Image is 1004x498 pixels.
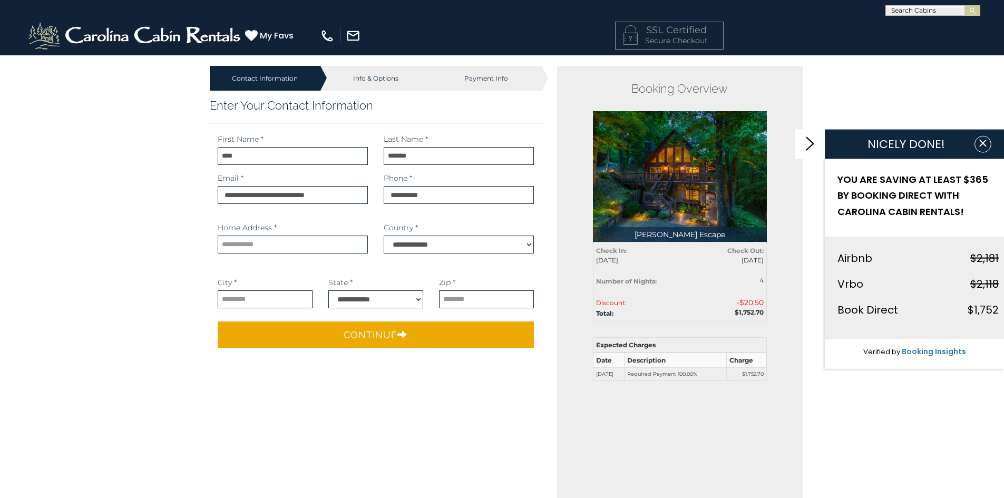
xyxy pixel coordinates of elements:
[439,277,455,288] label: Zip *
[970,277,999,291] strike: $2,118
[328,277,353,288] label: State *
[245,29,296,43] a: My Favs
[623,35,715,46] p: Secure Checkout
[320,28,335,43] img: phone-regular-white.png
[596,247,627,255] strong: Check In:
[218,173,243,183] label: Email *
[593,337,766,353] th: Expected Charges
[625,368,727,381] td: Required Payment 100.00%
[968,301,999,319] div: $1,752
[680,308,772,317] div: $1,752.70
[680,297,772,308] div: -$20.50
[593,82,767,95] h2: Booking Overview
[837,138,974,150] h1: NICELY DONE!
[26,20,245,52] img: White-1-2.png
[902,346,966,357] a: Booking Insights
[218,222,277,233] label: Home Address *
[218,134,264,144] label: First Name *
[260,29,294,42] span: My Favs
[596,309,613,317] strong: Total:
[596,277,657,285] strong: Number of Nights:
[727,247,764,255] strong: Check Out:
[623,25,715,36] h4: SSL Certified
[837,171,999,220] h2: YOU ARE SAVING AT LEAST $365 BY BOOKING DIRECT WITH CAROLINA CABIN RENTALS!
[625,353,727,368] th: Description
[688,256,764,265] span: [DATE]
[384,222,418,233] label: Country *
[837,275,863,293] div: Vrbo
[218,277,237,288] label: City *
[718,276,764,285] div: 4
[593,353,624,368] th: Date
[596,256,672,265] span: [DATE]
[593,368,624,381] td: [DATE]
[623,25,638,45] img: LOCKICON1.png
[727,353,767,368] th: Charge
[593,111,767,242] img: 1748011757_thumbnail.jpeg
[384,134,428,144] label: Last Name *
[210,99,542,112] h3: Enter Your Contact Information
[837,249,872,267] div: Airbnb
[727,368,767,381] td: $1,752.70
[970,251,999,266] strike: $2,181
[863,347,900,357] span: Verified by
[218,321,534,348] button: Continue
[837,302,898,317] span: Book Direct
[596,299,627,307] span: Discount:
[384,173,412,183] label: Phone *
[346,28,360,43] img: mail-regular-white.png
[593,227,767,242] p: [PERSON_NAME] Escape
